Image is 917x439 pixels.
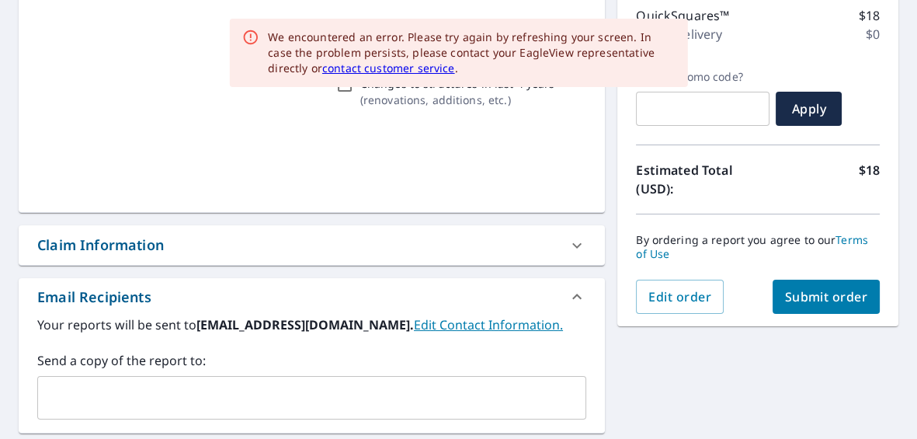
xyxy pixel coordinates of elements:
b: [EMAIL_ADDRESS][DOMAIN_NAME]. [196,316,414,333]
p: $0 [866,25,880,44]
div: Email Recipients [19,278,605,315]
div: Claim Information [37,235,164,256]
div: We encountered an error. Please try again by refreshing your screen. In case the problem persists... [268,30,676,76]
a: contact customer service [322,61,455,75]
p: ( renovations, additions, etc. ) [360,92,555,108]
label: Have a promo code? [636,70,769,84]
label: Send a copy of the report to: [37,351,586,370]
a: Terms of Use [636,232,868,261]
span: Submit order [785,288,868,305]
a: EditContactInfo [414,316,563,333]
p: $18 [859,161,880,198]
p: QuickSquares™ [636,6,729,25]
button: Edit order [636,280,724,314]
div: Email Recipients [37,287,151,308]
span: Apply [788,100,829,117]
p: $18 [859,6,880,25]
p: Estimated Total (USD): [636,161,758,198]
button: Submit order [773,280,881,314]
label: Your reports will be sent to [37,315,586,334]
div: Claim Information [19,225,605,265]
button: Apply [776,92,842,126]
span: Edit order [648,288,711,305]
p: By ordering a report you agree to our [636,233,880,261]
